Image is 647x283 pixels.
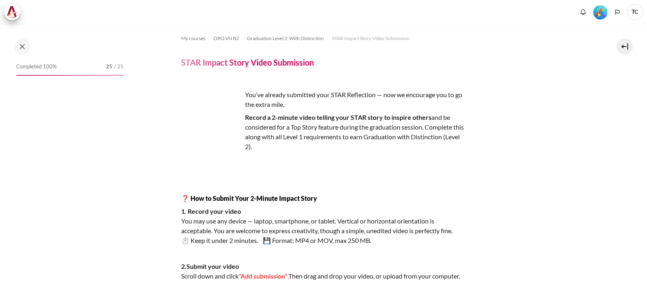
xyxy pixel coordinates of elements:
[181,262,464,281] p: Scroll down and click Then drag and drop your video, or upload from your computer.
[247,34,324,43] a: Graduation Level 2: With Distinction
[181,34,205,43] a: My courses
[106,63,112,71] span: 25
[214,34,239,43] a: OPO VN B2
[332,35,410,42] span: STAR Impact Story Video Submission
[16,75,124,76] div: 100%
[627,4,643,20] span: TC
[577,6,589,18] div: Show notification window with no new notifications
[611,6,624,18] button: Languages
[181,90,464,109] p: You’ve already submitted your STAR Reflection — now we encourage you to go the extra mile.
[181,113,464,151] p: and be considered for a Top Story feature during the graduation session. Complete this along with...
[6,6,18,18] img: Architeck
[590,4,611,19] a: Level #5
[181,90,242,151] img: wsed
[181,35,205,42] span: My courses
[332,34,410,43] a: STAR Impact Story Video Submission
[593,4,607,19] div: Level #5
[4,4,24,20] a: Architeck Architeck
[181,57,314,68] h4: STAR Impact Story Video Submission
[239,272,288,280] span: "Add submission"
[214,35,239,42] span: OPO VN B2
[16,63,57,71] span: Completed 100%
[593,5,607,19] img: Level #5
[181,194,317,202] strong: ❓ How to Submit Your 2-Minute Impact Story
[245,113,431,121] strong: Record a 2-minute video telling your STAR story to inspire others
[181,262,239,270] strong: 2.Submit your video
[247,35,324,42] span: Graduation Level 2: With Distinction
[181,207,241,215] strong: 1. Record your video
[627,4,643,20] a: User menu
[181,206,464,245] p: You may use any device — laptop, smartphone, or tablet. Vertical or horizontal orientation is acc...
[181,32,590,45] nav: Navigation bar
[114,63,124,71] span: / 25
